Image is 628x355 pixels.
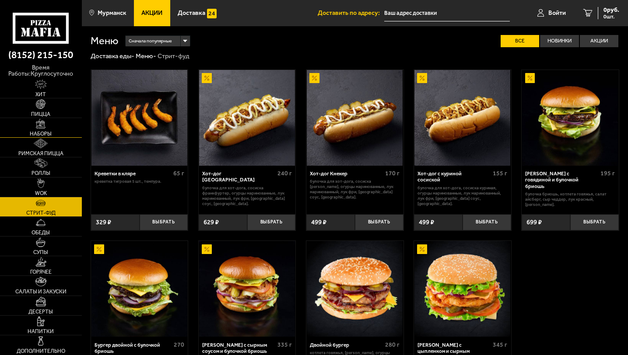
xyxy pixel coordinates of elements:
[309,73,319,83] img: Акционный
[385,170,400,177] span: 170 г
[202,171,275,183] div: Хот-дог [GEOGRAPHIC_DATA]
[174,341,184,348] span: 270
[32,230,50,235] span: Обеды
[30,269,52,275] span: Горячее
[384,5,510,21] input: Ваш адрес доставки
[199,241,296,337] a: АкционныйБургер куриный с сырным соусом и булочкой бриошь
[202,185,292,206] p: булочка для хот-дога, сосиска Франкфуртер, огурцы маринованные, лук маринованный, лук фри, [GEOGR...
[18,151,63,156] span: Римская пицца
[247,214,296,230] button: Выбрать
[417,171,491,183] div: Хот-дог с куриной сосиской
[96,219,111,226] span: 329 ₽
[28,329,54,334] span: Напитки
[414,241,511,337] a: АкционныйБургер с цыпленком и сырным соусом
[414,70,510,166] img: Хот-дог с куриной сосиской
[603,7,619,13] span: 0 руб.
[91,36,119,46] h1: Меню
[98,10,126,16] span: Мурманск
[522,70,619,166] a: АкционныйБургер с говядиной и булочкой бриошь
[129,35,172,47] span: Сначала популярные
[311,219,326,226] span: 499 ₽
[580,35,618,47] label: Акции
[310,171,383,177] div: Хот-дог Кнекер
[91,241,188,337] a: АкционныйБургер двойной с булочкой бриошь
[570,214,619,230] button: Выбрать
[91,70,187,166] img: Креветки в кляре
[548,10,566,16] span: Войти
[33,250,48,255] span: Супы
[310,179,400,200] p: булочка для хот-дога, сосиска [PERSON_NAME], огурцы маринованные, лук маринованный, лук фри, [GEO...
[173,170,184,177] span: 65 г
[30,131,52,136] span: Наборы
[91,241,187,337] img: Бургер двойной с булочкой бриошь
[199,70,296,166] a: АкционныйХот-дог Франкфуртер
[35,191,47,196] span: WOK
[603,14,619,19] span: 0 шт.
[600,170,615,177] span: 195 г
[493,170,507,177] span: 155 г
[419,219,434,226] span: 499 ₽
[522,70,618,166] img: Бургер с говядиной и булочкой бриошь
[178,10,205,16] span: Доставка
[414,70,511,166] a: АкционныйХот-дог с куриной сосиской
[417,244,427,254] img: Акционный
[15,289,67,294] span: Салаты и закуски
[31,111,50,117] span: Пицца
[277,170,292,177] span: 240 г
[35,92,46,97] span: Хит
[417,73,427,83] img: Акционный
[94,244,104,254] img: Акционный
[525,73,535,83] img: Акционный
[140,214,188,230] button: Выбрать
[493,341,507,348] span: 345 г
[199,70,295,166] img: Хот-дог Франкфуртер
[306,70,403,166] a: АкционныйХот-дог Кнекер
[202,244,211,254] img: Акционный
[501,35,539,47] label: Все
[526,219,542,226] span: 699 ₽
[28,309,53,314] span: Десерты
[207,9,217,18] img: 15daf4d41897b9f0e9f617042186c801.svg
[310,342,383,348] div: Двойной бургер
[385,341,400,348] span: 280 г
[277,341,292,348] span: 335 г
[141,10,162,16] span: Акции
[202,73,211,83] img: Акционный
[318,10,384,16] span: Доставить по адресу:
[158,52,189,60] div: Стрит-фуд
[355,214,403,230] button: Выбрать
[95,342,172,355] div: Бургер двойной с булочкой бриошь
[525,191,615,207] p: булочка Бриошь, котлета говяжья, салат айсберг, сыр Чеддер, лук красный, [PERSON_NAME].
[414,241,510,337] img: Бургер с цыпленком и сырным соусом
[26,210,56,216] span: Стрит-фуд
[525,171,598,189] div: [PERSON_NAME] с говядиной и булочкой бриошь
[95,179,184,184] p: креветка тигровая 5 шт., темпура.
[199,241,295,337] img: Бургер куриный с сырным соусом и булочкой бриошь
[463,214,511,230] button: Выбрать
[136,52,156,60] a: Меню-
[91,70,188,166] a: Креветки в кляре
[203,219,219,226] span: 629 ₽
[417,185,507,206] p: булочка для хот-дога, сосиска куриная, огурцы маринованные, лук маринованный, лук фри, [GEOGRAPHI...
[540,35,579,47] label: Новинки
[306,241,403,337] a: Двойной бургер
[17,348,65,354] span: Дополнительно
[307,70,403,166] img: Хот-дог Кнекер
[95,171,171,177] div: Креветки в кляре
[202,342,275,355] div: [PERSON_NAME] с сырным соусом и булочкой бриошь
[91,52,134,60] a: Доставка еды-
[307,241,403,337] img: Двойной бургер
[32,171,50,176] span: Роллы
